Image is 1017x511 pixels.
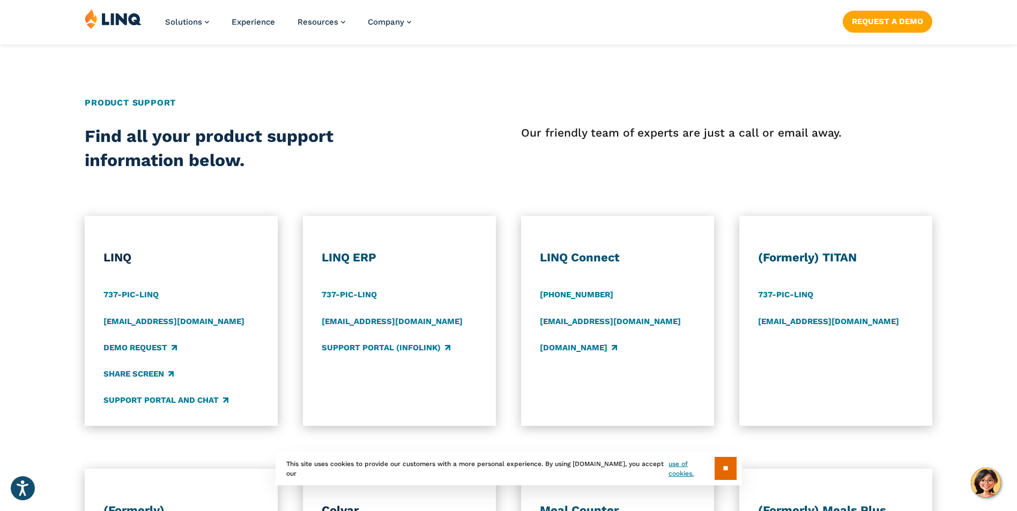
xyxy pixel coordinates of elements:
[103,250,259,265] h3: LINQ
[103,368,174,380] a: Share Screen
[669,459,714,478] a: use of cookies.
[322,315,463,327] a: [EMAIL_ADDRESS][DOMAIN_NAME]
[165,17,209,27] a: Solutions
[276,452,742,485] div: This site uses cookies to provide our customers with a more personal experience. By using [DOMAIN...
[103,342,177,354] a: Demo Request
[971,468,1001,498] button: Hello, have a question? Let’s chat.
[540,250,696,265] h3: LINQ Connect
[758,289,813,301] a: 737-PIC-LINQ
[298,17,338,27] span: Resources
[843,9,932,32] nav: Button Navigation
[85,9,142,29] img: LINQ | K‑12 Software
[103,395,228,407] a: Support Portal and Chat
[103,315,244,327] a: [EMAIL_ADDRESS][DOMAIN_NAME]
[540,289,613,301] a: [PHONE_NUMBER]
[103,289,159,301] a: 737-PIC-LINQ
[540,315,681,327] a: [EMAIL_ADDRESS][DOMAIN_NAME]
[85,124,423,173] h2: Find all your product support information below.
[521,124,932,141] p: Our friendly team of experts are just a call or email away.
[85,96,932,109] h2: Product Support
[758,250,914,265] h3: (Formerly) TITAN
[322,250,478,265] h3: LINQ ERP
[298,17,345,27] a: Resources
[322,342,450,354] a: Support Portal (Infolink)
[165,17,202,27] span: Solutions
[322,289,377,301] a: 737-PIC-LINQ
[758,315,899,327] a: [EMAIL_ADDRESS][DOMAIN_NAME]
[165,9,411,44] nav: Primary Navigation
[540,342,617,354] a: [DOMAIN_NAME]
[368,17,411,27] a: Company
[843,11,932,32] a: Request a Demo
[368,17,404,27] span: Company
[232,17,275,27] a: Experience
